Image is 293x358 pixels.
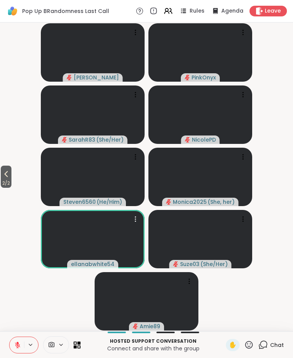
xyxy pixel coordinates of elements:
[71,260,114,268] span: ellanabwhite54
[192,136,216,144] span: NicolePD
[270,341,284,349] span: Chat
[140,323,160,330] span: Amie89
[1,166,11,188] button: 2/2
[85,345,221,352] p: Connect and share with the group
[185,75,190,80] span: audio-muted
[221,7,243,15] span: Agenda
[97,198,122,206] span: ( He/Him )
[200,260,228,268] span: ( She/Her )
[185,137,190,142] span: audio-muted
[22,7,109,15] span: Pop Up BRandomness Last Call
[6,5,19,18] img: ShareWell Logomark
[192,74,216,81] span: PinkOnyx
[74,74,119,81] span: [PERSON_NAME]
[265,7,281,15] span: Leave
[180,260,200,268] span: Suze03
[96,136,124,144] span: ( She/Her )
[67,75,72,80] span: audio-muted
[190,7,204,15] span: Rules
[208,198,235,206] span: ( She, her )
[62,137,67,142] span: audio-muted
[85,338,221,345] p: Hosted support conversation
[1,179,11,188] span: 2 / 2
[133,324,138,329] span: audio-muted
[166,199,171,205] span: audio-muted
[173,198,207,206] span: Monica2025
[63,198,96,206] span: Steven6560
[69,136,95,144] span: SarahR83
[173,261,179,267] span: audio-muted
[229,340,237,350] span: ✋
